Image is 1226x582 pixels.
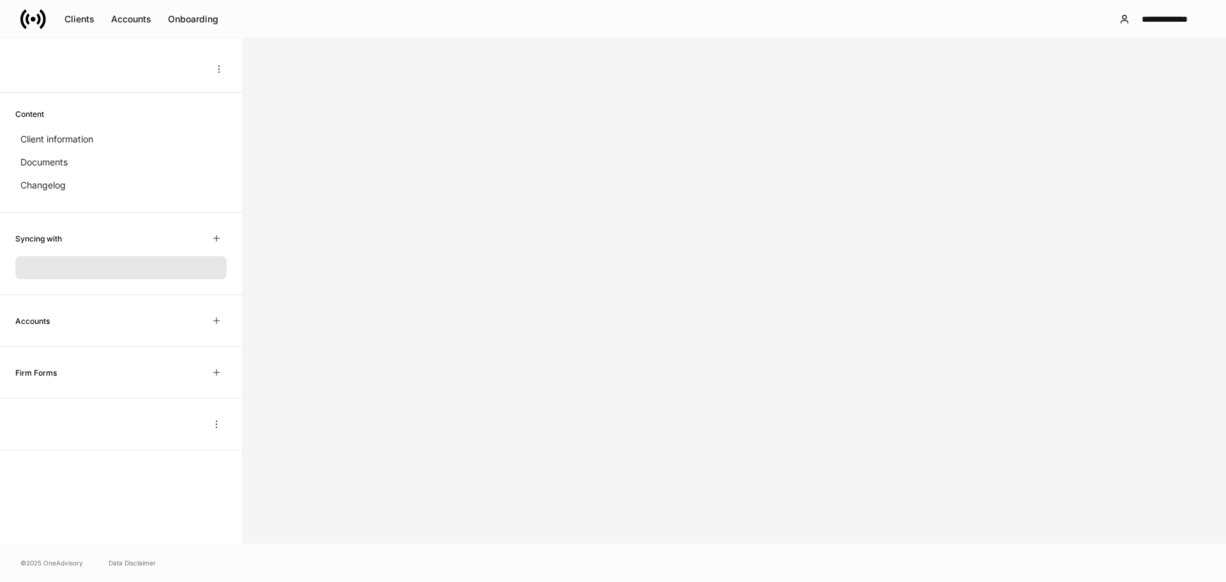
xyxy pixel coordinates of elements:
button: Clients [56,9,103,29]
span: © 2025 OneAdvisory [20,558,83,568]
div: Accounts [111,13,151,26]
button: Onboarding [160,9,227,29]
p: Client information [20,133,93,146]
a: Changelog [15,174,227,197]
div: Clients [64,13,95,26]
button: Accounts [103,9,160,29]
h6: Syncing with [15,233,62,245]
p: Changelog [20,179,66,192]
p: Documents [20,156,68,169]
h6: Firm Forms [15,367,57,379]
div: Onboarding [168,13,218,26]
a: Client information [15,128,227,151]
a: Data Disclaimer [109,558,156,568]
h6: Content [15,108,44,120]
a: Documents [15,151,227,174]
h6: Accounts [15,315,50,327]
